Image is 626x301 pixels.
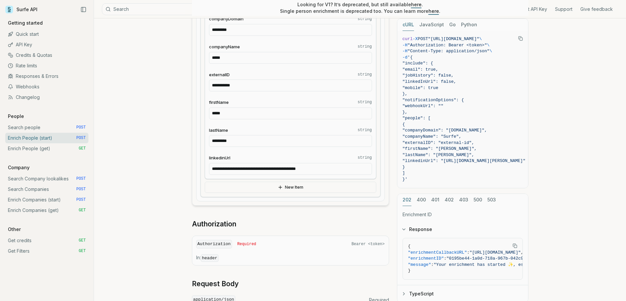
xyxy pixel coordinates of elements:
code: string [358,127,372,133]
span: "enrichmentCallbackURL" [408,250,467,255]
span: "companyName": "Surfe", [403,134,461,139]
span: curl [403,36,413,41]
button: Search⌘K [102,3,266,15]
span: \ [487,43,490,48]
span: -H [403,43,408,48]
span: lastName [209,127,228,133]
span: "enrichmentID" [408,256,444,261]
a: Authorization [192,220,236,229]
a: Get credits GET [5,235,88,246]
span: "firstName": "[PERSON_NAME]", [403,146,477,151]
a: Webhooks [5,81,88,92]
span: "companyDomain": "[DOMAIN_NAME]", [403,128,487,133]
a: Surfe API [5,5,37,14]
button: 503 [487,194,496,206]
span: "0195be44-1a0d-718a-967b-042c9d17ffd7" [447,256,544,261]
button: Copy Text [516,34,525,43]
code: header [201,254,219,262]
a: here [429,8,439,14]
a: Responses & Errors [5,71,88,81]
span: -d [403,55,408,60]
button: New Item [205,182,376,193]
span: '{ [407,55,413,60]
span: linkedinUrl [209,155,230,161]
a: Enrich People (get) GET [5,143,88,154]
span: externalID [209,72,230,78]
span: GET [79,248,86,254]
a: Credits & Quotas [5,50,88,60]
button: 403 [459,194,468,206]
span: POST [418,36,428,41]
a: Search Company lookalikes POST [5,174,88,184]
button: JavaScript [419,19,444,31]
span: "notificationOptions": { [403,98,464,103]
button: 402 [445,194,454,206]
span: }, [403,91,408,96]
span: "lastName": "[PERSON_NAME]", [403,152,474,157]
button: Collapse Sidebar [79,5,88,14]
span: "Your enrichment has started ✨, estimated time: 2 seconds." [434,262,588,267]
p: People [5,113,27,120]
p: In: [196,254,385,262]
button: 202 [403,194,411,206]
span: : [431,262,434,267]
span: "people": [ [403,116,431,121]
span: firstName [209,99,229,105]
code: string [358,72,372,77]
code: Authorization [196,240,232,249]
code: string [358,100,372,105]
a: Rate limits [5,60,88,71]
span: companyName [209,44,240,50]
p: Getting started [5,20,45,26]
span: "[URL][DOMAIN_NAME]" [470,250,521,255]
span: POST [76,176,86,181]
p: Other [5,226,23,233]
span: } [403,165,405,170]
a: Get API Key [522,6,547,12]
span: Required [237,242,256,247]
button: 401 [431,194,439,206]
code: string [358,16,372,22]
span: "[URL][DOMAIN_NAME]" [428,36,479,41]
code: string [358,155,372,160]
span: \ [479,36,482,41]
a: Search Companies POST [5,184,88,195]
span: GET [79,208,86,213]
span: { [408,244,411,249]
span: POST [76,135,86,141]
span: POST [76,125,86,130]
span: companyDomain [209,16,243,22]
span: \ [490,49,492,54]
p: Company [5,164,32,171]
a: Search people POST [5,122,88,133]
a: here [411,2,422,7]
span: -H [403,49,408,54]
span: "jobHistory": false, [403,73,454,78]
a: Enrich People (start) POST [5,133,88,143]
span: GET [79,238,86,243]
span: : [467,250,470,255]
button: Response [397,221,528,238]
span: GET [79,146,86,151]
a: Request Body [192,279,239,289]
button: Go [449,19,456,31]
a: Enrich Companies (get) GET [5,205,88,216]
button: cURL [403,19,414,31]
span: , [521,250,523,255]
button: Python [461,19,477,31]
a: Get Filters GET [5,246,88,256]
span: "linkedinUrl": "[URL][DOMAIN_NAME][PERSON_NAME]" [403,158,525,163]
div: Response [397,238,528,285]
span: }' [403,177,408,182]
button: 400 [417,194,426,206]
span: "message" [408,262,431,267]
p: Enrichment ID [403,211,523,218]
span: "linkedInUrl": false, [403,79,456,84]
span: } [408,268,411,273]
span: "webhookUrl": "" [403,104,444,108]
button: Copy Text [510,241,520,251]
span: "include": { [403,61,433,66]
p: Looking for V1? It’s deprecated, but still available . Single person enrichment is deprecated too... [280,1,440,14]
span: "externalID": "external-id", [403,140,474,145]
button: 500 [474,194,482,206]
